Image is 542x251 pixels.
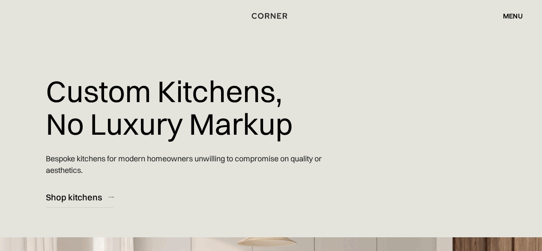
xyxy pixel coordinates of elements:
[46,187,114,208] a: Shop kitchens
[46,146,358,182] p: Bespoke kitchens for modern homeowners unwilling to compromise on quality or aesthetics.
[46,191,102,203] div: Shop kitchens
[46,69,293,146] h1: Custom Kitchens, No Luxury Markup
[252,10,290,21] a: home
[494,9,523,23] div: menu
[503,12,523,19] div: menu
